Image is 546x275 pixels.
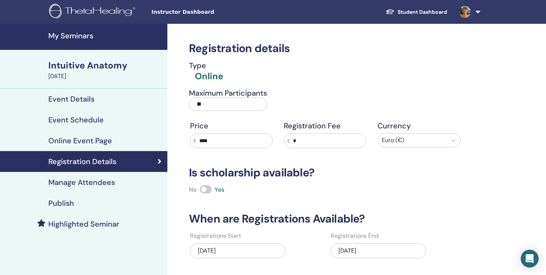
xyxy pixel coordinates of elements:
[44,59,167,81] a: Intuitive Anatomy[DATE]
[48,157,116,166] h4: Registration Details
[48,220,119,228] h4: Highlighted Seminar
[48,178,115,187] h4: Manage Attendees
[184,212,466,226] h3: When are Registrations Available?
[190,231,241,240] label: Registrations Start
[378,121,460,130] h4: Currency
[189,61,223,70] h4: Type
[184,166,466,179] h3: Is scholarship available?
[215,186,224,194] span: Yes
[190,121,273,130] h4: Price
[386,9,395,15] img: graduation-cap-white.svg
[48,72,163,81] div: [DATE]
[195,70,223,83] div: Online
[331,243,426,258] div: [DATE]
[151,8,263,16] span: Instructor Dashboard
[189,186,197,194] span: No
[190,243,285,258] div: [DATE]
[48,136,112,145] h4: Online Event Page
[459,6,471,18] img: default.jpg
[48,31,163,40] h4: My Seminars
[48,59,163,72] div: Intuitive Anatomy
[284,121,366,130] h4: Registration Fee
[331,231,379,240] label: Registrations End
[48,199,74,208] h4: Publish
[48,95,94,103] h4: Event Details
[189,89,267,97] h4: Maximum Participants
[287,137,290,145] span: €
[521,250,539,268] div: Open Intercom Messenger
[380,5,453,19] a: Student Dashboard
[48,115,104,124] h4: Event Schedule
[193,137,196,145] span: €
[189,97,267,111] input: Maximum Participants
[184,42,466,55] h3: Registration details
[49,4,138,20] img: logo.png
